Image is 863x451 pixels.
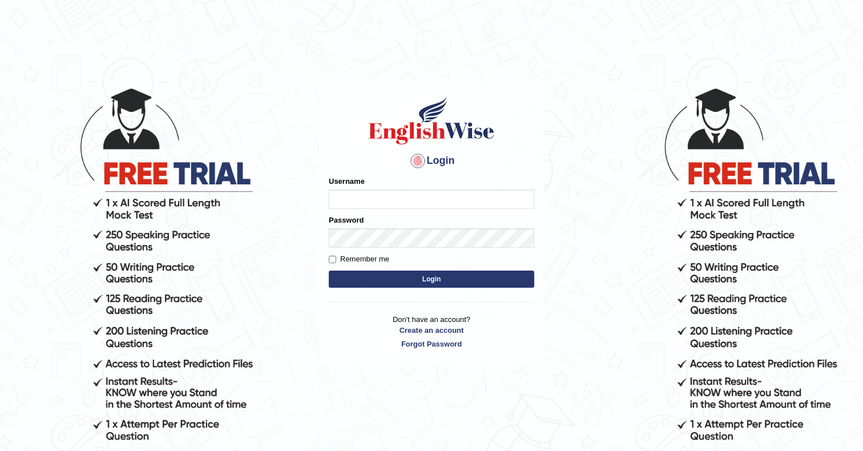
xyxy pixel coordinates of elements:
[329,271,534,288] button: Login
[329,215,364,226] label: Password
[329,176,365,187] label: Username
[329,253,389,265] label: Remember me
[329,152,534,170] h4: Login
[329,256,336,263] input: Remember me
[329,325,534,336] a: Create an account
[329,314,534,349] p: Don't have an account?
[329,339,534,349] a: Forgot Password
[366,95,497,146] img: Logo of English Wise sign in for intelligent practice with AI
